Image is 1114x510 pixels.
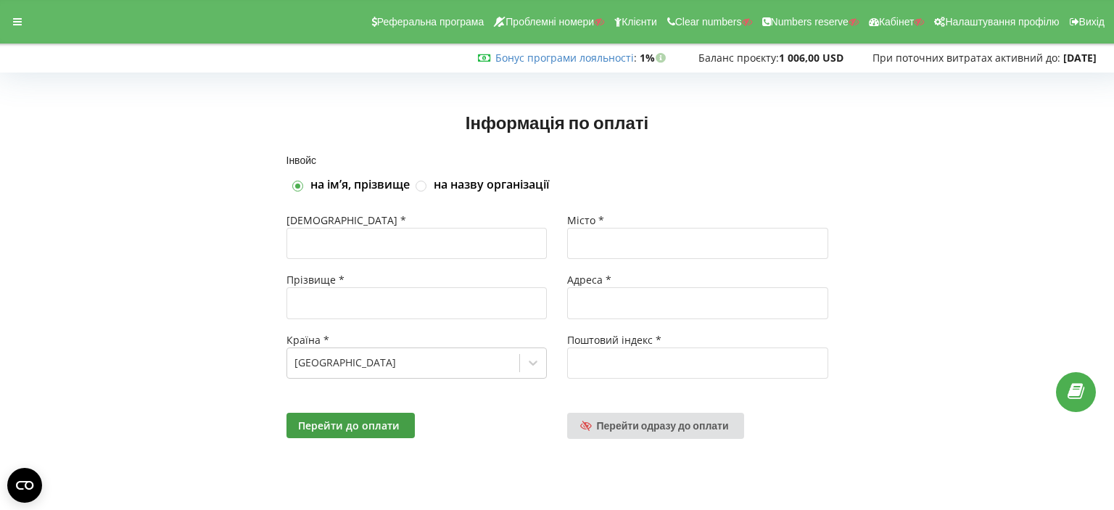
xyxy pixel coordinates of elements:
span: Інформація по оплаті [466,112,648,133]
span: Адреса * [567,273,611,287]
button: Open CMP widget [7,468,42,503]
strong: [DATE] [1063,51,1097,65]
span: При поточних витратах активний до: [872,51,1060,65]
strong: 1% [640,51,669,65]
span: : [495,51,637,65]
span: Налаштування профілю [945,16,1059,28]
span: Кабінет [879,16,915,28]
a: Перейти одразу до оплати [567,413,744,439]
span: Перейти до оплати [298,419,400,432]
span: Поштовий індекс * [567,333,661,347]
span: Місто * [567,213,604,227]
strong: 1 006,00 USD [779,51,843,65]
span: Баланс проєкту: [698,51,779,65]
span: Реферальна програма [377,16,484,28]
span: Інвойс [286,154,317,166]
span: Проблемні номери [506,16,594,28]
span: [DEMOGRAPHIC_DATA] * [286,213,406,227]
span: Країна * [286,333,329,347]
span: Перейти одразу до оплати [597,419,729,432]
a: Бонус програми лояльності [495,51,634,65]
button: Перейти до оплати [286,413,415,438]
span: Clear numbers [675,16,742,28]
span: Клієнти [622,16,657,28]
span: Прізвище * [286,273,344,287]
span: Вихід [1079,16,1105,28]
label: на назву організації [434,177,549,193]
label: на імʼя, прізвище [310,177,410,193]
span: Numbers reserve [771,16,849,28]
